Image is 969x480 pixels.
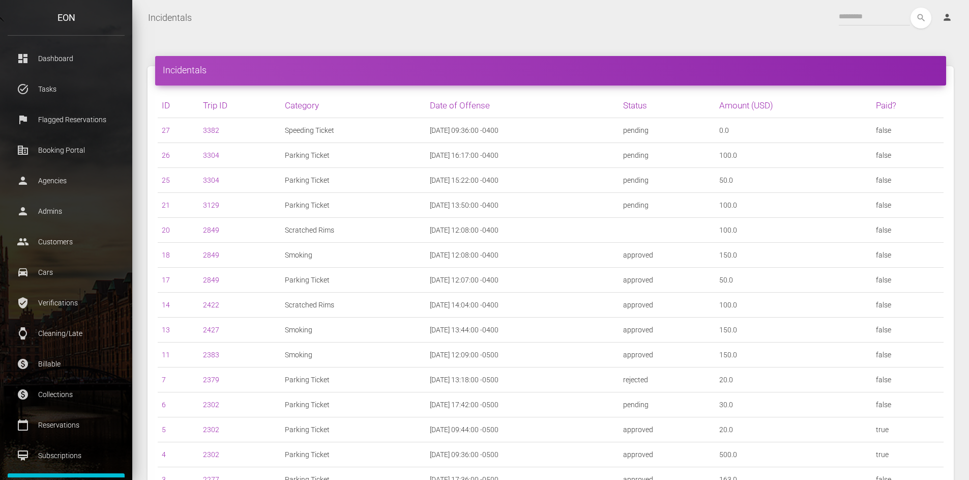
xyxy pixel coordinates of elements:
p: Cars [15,265,117,280]
th: Trip ID [199,93,281,118]
td: pending [619,193,715,218]
a: 18 [162,251,170,259]
td: approved [619,268,715,293]
a: 2422 [203,301,219,309]
td: pending [619,392,715,417]
th: Date of Offense [426,93,620,118]
td: false [872,168,944,193]
td: 50.0 [715,268,871,293]
td: Smoking [281,318,426,343]
td: false [872,293,944,318]
td: approved [619,343,715,368]
p: Reservations [15,417,117,433]
td: false [872,392,944,417]
a: 27 [162,126,170,134]
p: Tasks [15,81,117,97]
td: Parking Ticket [281,442,426,467]
td: [DATE] 09:36:00 -0500 [426,442,620,467]
td: [DATE] 13:44:00 -0400 [426,318,620,343]
td: approved [619,318,715,343]
a: 14 [162,301,170,309]
td: [DATE] 17:42:00 -0500 [426,392,620,417]
td: 100.0 [715,143,871,168]
td: true [872,442,944,467]
p: Verifications [15,295,117,310]
td: false [872,368,944,392]
a: paid Collections [8,382,125,407]
td: Parking Ticket [281,417,426,442]
a: 17 [162,276,170,284]
a: 2379 [203,376,219,384]
a: watch Cleaning/Late [8,321,125,346]
a: 2302 [203,426,219,434]
td: approved [619,243,715,268]
td: 20.0 [715,368,871,392]
td: false [872,143,944,168]
a: 26 [162,151,170,159]
td: [DATE] 13:18:00 -0500 [426,368,620,392]
td: false [872,318,944,343]
td: 150.0 [715,343,871,368]
a: 2849 [203,276,219,284]
th: ID [158,93,199,118]
p: Booking Portal [15,143,117,158]
a: 2383 [203,351,219,359]
td: Parking Ticket [281,392,426,417]
a: card_membership Subscriptions [8,443,125,468]
a: 25 [162,176,170,184]
td: [DATE] 12:07:00 -0400 [426,268,620,293]
td: false [872,118,944,143]
p: Customers [15,234,117,249]
a: person [934,8,961,28]
th: Paid? [872,93,944,118]
h4: Incidentals [163,64,938,76]
i: person [942,12,952,22]
p: Cleaning/Late [15,326,117,341]
a: 20 [162,226,170,234]
td: [DATE] 09:44:00 -0500 [426,417,620,442]
a: person Admins [8,199,125,224]
a: dashboard Dashboard [8,46,125,71]
td: false [872,343,944,368]
a: 4 [162,450,166,459]
td: 100.0 [715,218,871,243]
td: Smoking [281,243,426,268]
td: false [872,193,944,218]
td: false [872,218,944,243]
td: Parking Ticket [281,193,426,218]
td: 30.0 [715,392,871,417]
td: Scratched Rims [281,293,426,318]
a: 2302 [203,401,219,409]
p: Dashboard [15,51,117,66]
a: calendar_today Reservations [8,412,125,438]
td: Parking Ticket [281,368,426,392]
td: pending [619,168,715,193]
a: 3304 [203,176,219,184]
p: Agencies [15,173,117,188]
td: true [872,417,944,442]
a: person Agencies [8,168,125,193]
td: approved [619,442,715,467]
a: 2427 [203,326,219,334]
a: 5 [162,426,166,434]
a: 2849 [203,251,219,259]
td: [DATE] 15:22:00 -0400 [426,168,620,193]
p: Billable [15,356,117,372]
a: Incidentals [148,5,192,31]
a: corporate_fare Booking Portal [8,137,125,163]
td: [DATE] 14:04:00 -0400 [426,293,620,318]
td: Scratched Rims [281,218,426,243]
a: people Customers [8,229,125,255]
a: paid Billable [8,351,125,377]
td: Parking Ticket [281,143,426,168]
td: 150.0 [715,243,871,268]
td: false [872,243,944,268]
td: [DATE] 09:36:00 -0400 [426,118,620,143]
td: [DATE] 16:17:00 -0400 [426,143,620,168]
td: [DATE] 12:09:00 -0500 [426,343,620,368]
button: search [911,8,931,29]
td: 150.0 [715,318,871,343]
p: Subscriptions [15,448,117,463]
td: rejected [619,368,715,392]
